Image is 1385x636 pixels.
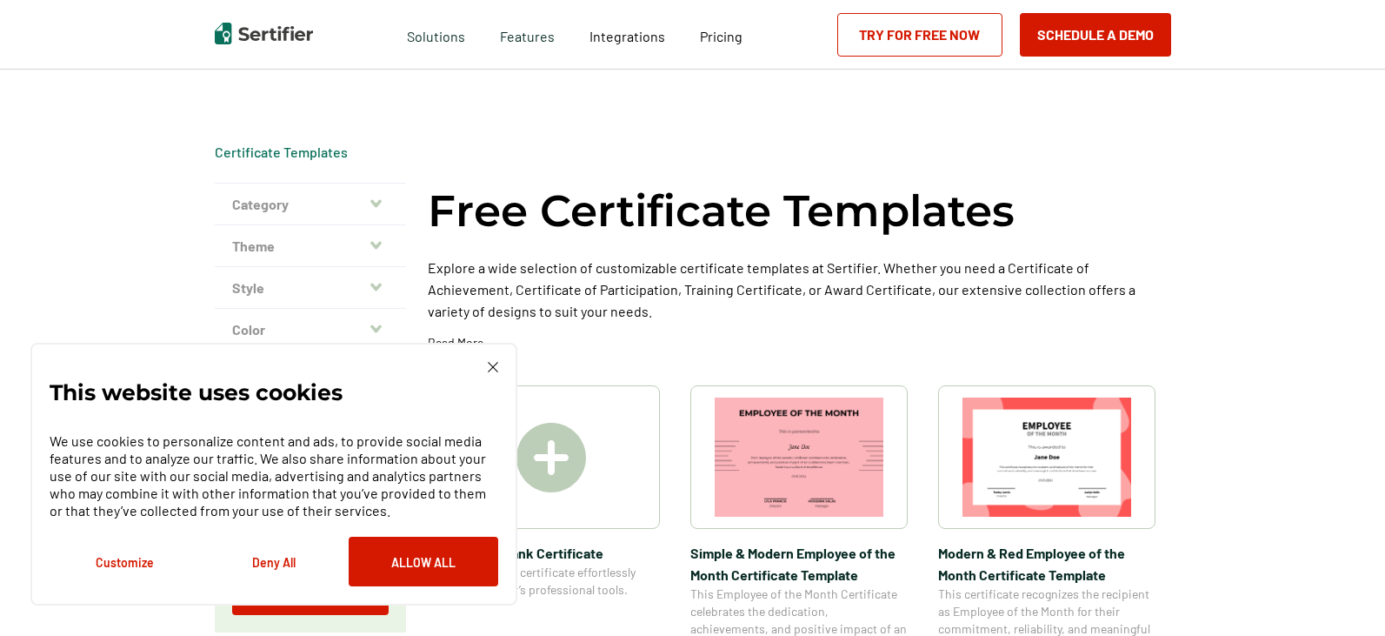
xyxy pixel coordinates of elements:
p: Read More [428,334,483,351]
span: Simple & Modern Employee of the Month Certificate Template [690,542,908,586]
span: Features [500,23,555,45]
a: Certificate Templates [215,144,348,160]
button: Style [215,267,406,309]
a: Integrations [589,23,665,45]
span: Modern & Red Employee of the Month Certificate Template [938,542,1155,586]
p: This website uses cookies [50,384,343,401]
span: Solutions [407,23,465,45]
h1: Free Certificate Templates [428,183,1015,239]
img: Cookie Popup Close [488,362,498,372]
a: Try for Free Now [837,13,1002,57]
div: Breadcrumb [215,144,348,161]
img: Sertifier | Digital Credentialing Platform [215,23,313,44]
button: Category [215,184,406,225]
button: Schedule a Demo [1020,13,1171,57]
button: Deny All [199,537,349,586]
span: Integrations [589,28,665,44]
span: Create A Blank Certificate [443,542,660,564]
button: Customize [50,537,199,586]
p: Explore a wide selection of customizable certificate templates at Sertifier. Whether you need a C... [428,257,1171,322]
span: Create a blank certificate effortlessly using Sertifier’s professional tools. [443,564,660,599]
span: Certificate Templates [215,144,348,161]
button: Color [215,309,406,351]
button: Theme [215,225,406,267]
p: We use cookies to personalize content and ads, to provide social media features and to analyze ou... [50,432,498,519]
img: Create A Blank Certificate [516,423,586,492]
a: Pricing [700,23,742,45]
button: Allow All [349,537,498,586]
span: Pricing [700,28,742,44]
img: Simple & Modern Employee of the Month Certificate Template [715,398,883,517]
img: Modern & Red Employee of the Month Certificate Template [962,398,1131,517]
